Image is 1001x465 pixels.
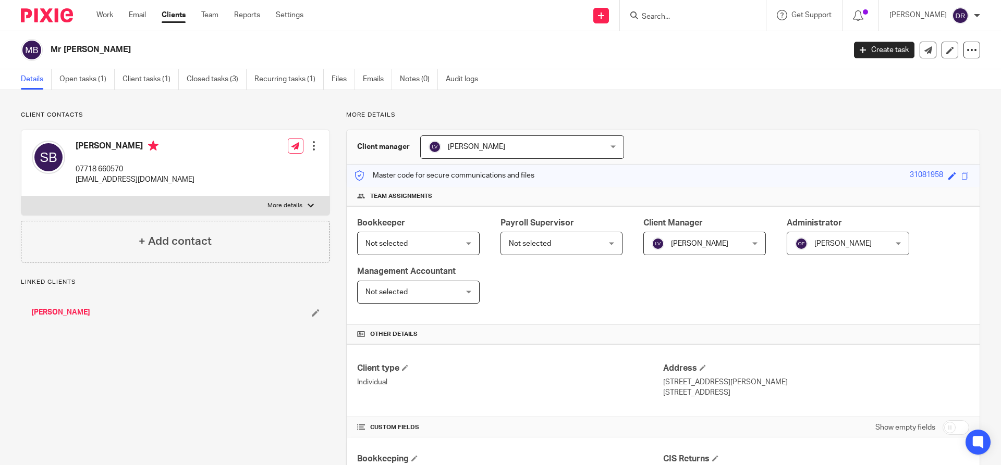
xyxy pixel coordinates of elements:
a: Clients [162,10,186,20]
a: Audit logs [446,69,486,90]
span: Team assignments [370,192,432,200]
span: Payroll Supervisor [500,219,574,227]
a: Email [129,10,146,20]
i: Primary [148,141,158,151]
img: svg%3E [952,7,969,24]
span: Not selected [509,240,551,247]
p: [STREET_ADDRESS] [663,387,969,398]
img: Pixie [21,8,73,22]
a: [PERSON_NAME] [31,307,90,318]
a: Files [332,69,355,90]
h4: [PERSON_NAME] [76,141,194,154]
a: Team [201,10,218,20]
span: Other details [370,330,418,338]
p: More details [346,111,980,119]
p: [PERSON_NAME] [889,10,947,20]
img: svg%3E [32,141,65,174]
span: [PERSON_NAME] [671,240,728,247]
h4: Client type [357,363,663,374]
img: svg%3E [21,39,43,61]
p: Client contacts [21,111,330,119]
a: Closed tasks (3) [187,69,247,90]
span: Client Manager [643,219,703,227]
img: svg%3E [652,237,664,250]
div: 31081958 [910,170,943,182]
input: Search [641,12,735,22]
a: Reports [234,10,260,20]
a: Create task [854,42,914,58]
span: [PERSON_NAME] [448,143,505,150]
span: Administrator [787,219,842,227]
span: [PERSON_NAME] [814,240,872,247]
h2: Mr [PERSON_NAME] [51,44,681,55]
span: Not selected [365,288,408,296]
p: More details [267,202,302,210]
a: Emails [363,69,392,90]
img: svg%3E [429,141,441,153]
img: svg%3E [795,237,808,250]
p: [STREET_ADDRESS][PERSON_NAME] [663,377,969,387]
a: Details [21,69,52,90]
p: Linked clients [21,278,330,286]
span: Management Accountant [357,267,456,275]
span: Not selected [365,240,408,247]
p: Master code for secure communications and files [355,170,534,181]
p: [EMAIL_ADDRESS][DOMAIN_NAME] [76,174,194,185]
label: Show empty fields [875,422,935,433]
h4: Bookkeeping [357,454,663,464]
a: Settings [276,10,303,20]
a: Notes (0) [400,69,438,90]
h4: CUSTOM FIELDS [357,423,663,432]
a: Recurring tasks (1) [254,69,324,90]
p: 07718 660570 [76,164,194,174]
h4: Address [663,363,969,374]
a: Open tasks (1) [59,69,115,90]
h3: Client manager [357,142,410,152]
p: Individual [357,377,663,387]
h4: CIS Returns [663,454,969,464]
span: Bookkeeper [357,219,405,227]
a: Work [96,10,113,20]
h4: + Add contact [139,233,212,249]
a: Client tasks (1) [123,69,179,90]
span: Get Support [791,11,832,19]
